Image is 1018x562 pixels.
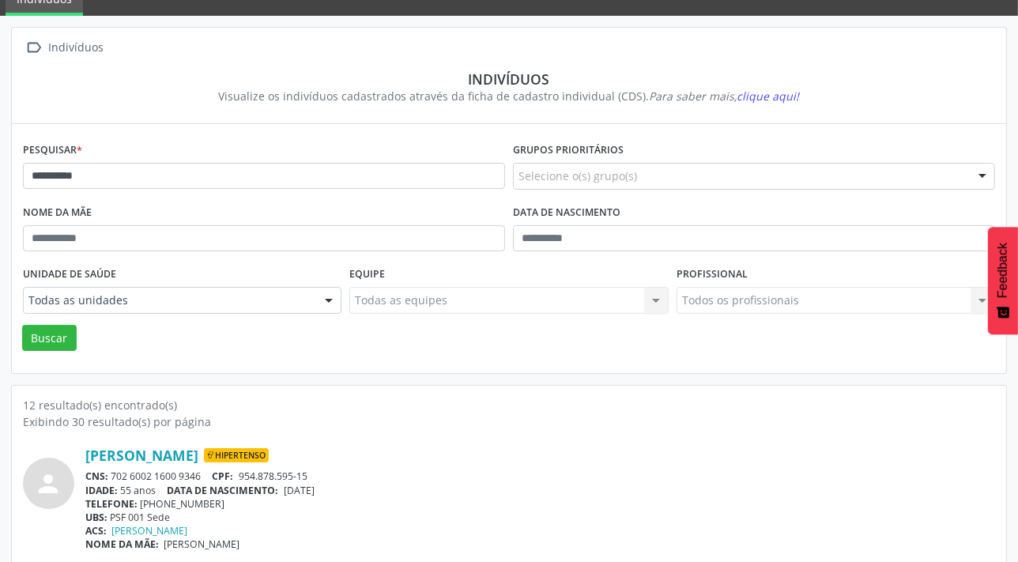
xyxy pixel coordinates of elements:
span: clique aqui! [737,89,800,104]
span: TELEFONE: [85,497,138,511]
span: IDADE: [85,484,118,497]
span: Selecione o(s) grupo(s) [518,168,637,184]
span: 954.878.595-15 [239,470,307,483]
label: Data de nascimento [513,201,620,225]
span: CPF: [213,470,234,483]
i: Para saber mais, [650,89,800,104]
a: [PERSON_NAME] [85,447,198,464]
span: Feedback [996,243,1010,298]
label: Profissional [677,262,748,287]
button: Buscar [22,325,77,352]
i: person [35,470,63,498]
a:  Indivíduos [23,36,107,59]
span: NOME DA MÃE: [85,537,159,551]
div: Exibindo 30 resultado(s) por página [23,413,995,430]
label: Pesquisar [23,138,82,163]
span: UBS: [85,511,107,524]
div: Indivíduos [34,70,984,88]
span: [DATE] [284,484,315,497]
a: [PERSON_NAME] [112,524,188,537]
div: 12 resultado(s) encontrado(s) [23,397,995,413]
div: Indivíduos [46,36,107,59]
label: Grupos prioritários [513,138,624,163]
span: ACS: [85,524,107,537]
button: Feedback - Mostrar pesquisa [988,227,1018,334]
div: 55 anos [85,484,995,497]
span: [PERSON_NAME] [164,537,240,551]
label: Nome da mãe [23,201,92,225]
label: Equipe [349,262,385,287]
div: [PHONE_NUMBER] [85,497,995,511]
i:  [23,36,46,59]
span: Hipertenso [204,448,269,462]
div: PSF 001 Sede [85,511,995,524]
span: Todas as unidades [28,292,309,308]
span: DATA DE NASCIMENTO: [168,484,279,497]
div: 702 6002 1600 9346 [85,470,995,483]
div: Visualize os indivíduos cadastrados através da ficha de cadastro individual (CDS). [34,88,984,104]
label: Unidade de saúde [23,262,116,287]
span: CNS: [85,470,108,483]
